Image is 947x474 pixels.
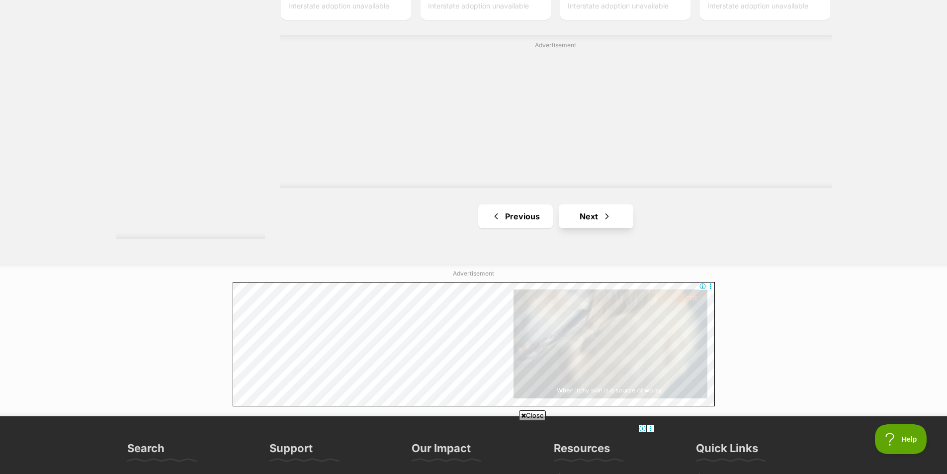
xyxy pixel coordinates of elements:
iframe: Help Scout Beacon - Open [875,424,927,454]
span: Interstate adoption unavailable [288,1,389,9]
h3: Quick Links [696,441,758,461]
span: Interstate adoption unavailable [707,1,808,9]
span: Interstate adoption unavailable [428,1,529,9]
iframe: Advertisement [293,424,655,469]
h3: Support [269,441,313,461]
div: Advertisement [280,35,832,188]
a: Previous page [478,204,553,228]
iframe: Advertisement [315,54,797,178]
nav: Pagination [280,204,832,228]
h3: Search [127,441,165,461]
span: Close [519,410,546,420]
a: Next page [559,204,633,228]
iframe: Advertisement [233,282,715,406]
span: Interstate adoption unavailable [568,1,669,9]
